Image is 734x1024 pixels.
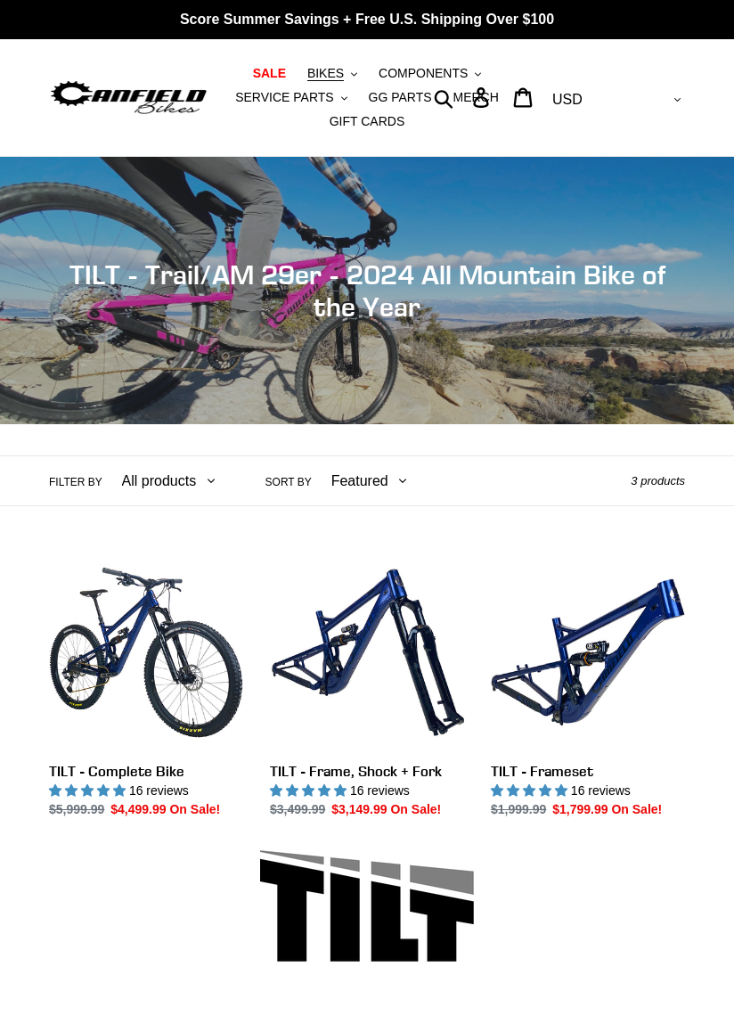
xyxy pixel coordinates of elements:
[321,110,414,134] a: GIFT CARDS
[631,474,685,487] span: 3 products
[244,61,295,86] a: SALE
[253,66,286,81] span: SALE
[369,90,432,105] span: GG PARTS
[298,61,366,86] button: BIKES
[226,86,355,110] button: SERVICE PARTS
[379,66,468,81] span: COMPONENTS
[49,474,102,490] label: Filter by
[330,114,405,129] span: GIFT CARDS
[49,78,208,118] img: Canfield Bikes
[265,474,312,490] label: Sort by
[307,66,344,81] span: BIKES
[235,90,333,105] span: SERVICE PARTS
[69,258,665,323] span: TILT - Trail/AM 29er - 2024 All Mountain Bike of the Year
[370,61,490,86] button: COMPONENTS
[360,86,441,110] a: GG PARTS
